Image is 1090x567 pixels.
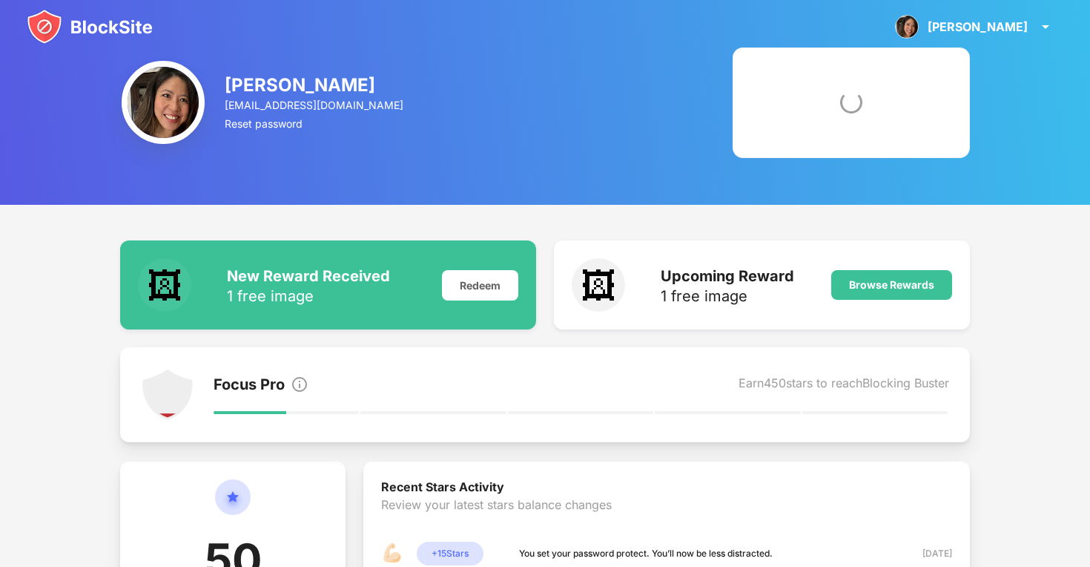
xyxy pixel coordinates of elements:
[572,258,625,312] div: 🖼
[519,546,773,561] div: You set your password protect. You’ll now be less distracted.
[381,497,952,542] div: Review your latest stars balance changes
[227,267,390,285] div: New Reward Received
[138,258,191,312] div: 🖼
[27,9,153,45] img: blocksite-icon.svg
[225,99,406,111] div: [EMAIL_ADDRESS][DOMAIN_NAME]
[225,74,406,96] div: [PERSON_NAME]
[122,61,205,144] img: ACg8ocJQVk8zhuj0krhjdSrih12_o0aqRGbritCtQt9cMc4VqazWBpjMcg=s96-c
[417,542,483,566] div: + 15 Stars
[381,542,405,566] div: 💪🏻
[381,479,952,497] div: Recent Stars Activity
[141,368,194,422] img: points-level-1.svg
[899,546,952,561] div: [DATE]
[661,289,794,304] div: 1 free image
[215,479,251,533] img: circle-star.svg
[291,376,308,393] img: info.svg
[214,376,285,396] div: Focus Pro
[849,279,934,291] div: Browse Rewards
[225,117,406,130] div: Reset password
[895,15,919,39] img: ACg8ocJQVk8zhuj0krhjdSrih12_o0aqRGbritCtQt9cMc4VqazWBpjMcg=s96-c
[442,270,518,301] div: Redeem
[661,267,794,285] div: Upcoming Reward
[227,289,390,304] div: 1 free image
[928,19,1028,34] div: [PERSON_NAME]
[739,376,949,396] div: Earn 450 stars to reach Blocking Buster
